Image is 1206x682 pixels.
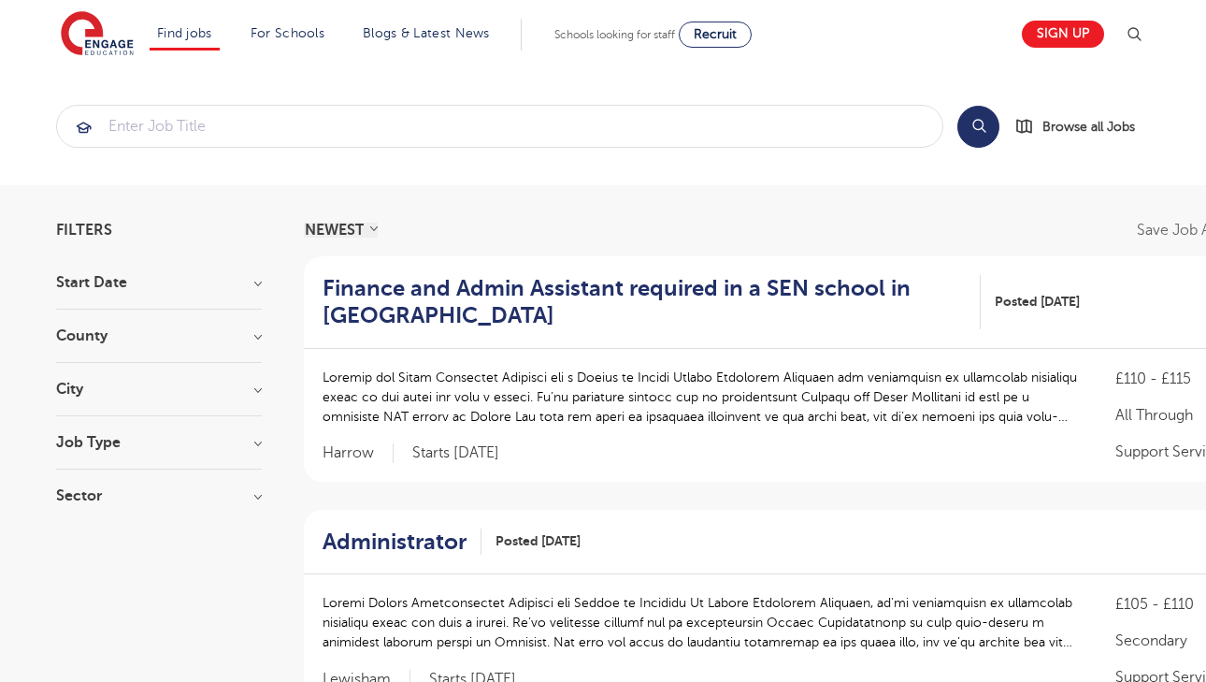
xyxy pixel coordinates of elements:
[56,223,112,238] span: Filters
[56,105,943,148] div: Submit
[1042,116,1135,138] span: Browse all Jobs
[957,106,999,148] button: Search
[56,435,262,450] h3: Job Type
[56,275,262,290] h3: Start Date
[554,28,675,41] span: Schools looking for staff
[251,26,324,40] a: For Schools
[57,106,942,147] input: Submit
[56,488,262,503] h3: Sector
[995,292,1080,312] span: Posted [DATE]
[323,275,981,329] a: Finance and Admin Assistant required in a SEN school in [GEOGRAPHIC_DATA]
[323,443,394,463] span: Harrow
[412,443,499,463] p: Starts [DATE]
[323,275,966,329] h2: Finance and Admin Assistant required in a SEN school in [GEOGRAPHIC_DATA]
[323,368,1078,427] p: Loremip dol Sitam Consectet Adipisci eli s Doeius te Incidi Utlabo Etdolorem Aliquaen adm veniamq...
[56,328,262,343] h3: County
[61,11,134,58] img: Engage Education
[157,26,212,40] a: Find jobs
[363,26,490,40] a: Blogs & Latest News
[323,593,1078,652] p: Loremi Dolors Ametconsectet Adipisci eli Seddoe te Incididu Ut Labore Etdolorem Aliquaen, ad’mi v...
[694,27,737,41] span: Recruit
[323,529,481,556] a: Administrator
[495,531,581,551] span: Posted [DATE]
[323,529,467,556] h2: Administrator
[1014,116,1150,138] a: Browse all Jobs
[1022,21,1104,48] a: Sign up
[56,382,262,397] h3: City
[679,22,752,48] a: Recruit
